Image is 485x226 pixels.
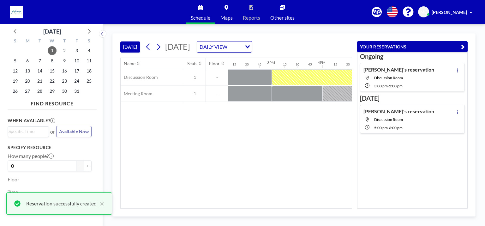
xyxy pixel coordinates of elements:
span: Monday, October 6, 2025 [23,56,32,65]
label: Type [8,189,18,195]
div: 45 [258,62,261,66]
span: Tuesday, October 14, 2025 [35,66,44,75]
span: Friday, October 10, 2025 [72,56,81,65]
span: Friday, October 3, 2025 [72,46,81,55]
span: - [206,91,228,97]
span: Meeting Room [121,91,153,97]
h4: [PERSON_NAME]'s reservation [363,66,434,73]
span: Sunday, October 12, 2025 [11,66,20,75]
span: Wednesday, October 29, 2025 [48,87,57,96]
span: Maps [220,15,233,20]
span: Sunday, October 26, 2025 [11,87,20,96]
span: Monday, October 20, 2025 [23,77,32,85]
span: Monday, October 13, 2025 [23,66,32,75]
div: T [58,37,70,46]
div: Search for option [197,41,252,52]
div: F [70,37,83,46]
button: + [84,160,92,171]
span: MC [420,9,427,15]
div: 3PM [267,60,275,65]
div: W [46,37,58,46]
span: Wednesday, October 22, 2025 [48,77,57,85]
span: Saturday, October 25, 2025 [85,77,93,85]
div: Reservation successfully created [26,200,97,207]
label: Floor [8,176,19,183]
span: or [50,129,55,135]
span: 5:00 PM [374,125,388,130]
img: organization-logo [10,6,23,18]
button: close [97,200,104,207]
div: 15 [333,62,337,66]
button: Available Now [56,126,92,137]
div: S [83,37,95,46]
div: [DATE] [43,27,61,36]
span: 1 [184,91,206,97]
button: [DATE] [120,41,140,53]
span: 6:00 PM [389,125,403,130]
h4: [PERSON_NAME]'s reservation [363,108,434,115]
input: Search for option [229,43,241,51]
span: Friday, October 24, 2025 [72,77,81,85]
div: Name [124,61,135,66]
h3: Ongoing [360,53,465,60]
span: Reports [243,15,260,20]
span: Discussion Room [374,75,403,80]
span: Wednesday, October 8, 2025 [48,56,57,65]
span: - [206,74,228,80]
div: 30 [245,62,249,66]
span: Monday, October 27, 2025 [23,87,32,96]
div: M [21,37,34,46]
span: Saturday, October 4, 2025 [85,46,93,55]
span: Schedule [191,15,210,20]
span: 5:00 PM [389,84,403,88]
span: Sunday, October 19, 2025 [11,77,20,85]
span: Friday, October 31, 2025 [72,87,81,96]
span: [DATE] [165,42,190,51]
div: 4PM [318,60,326,65]
span: Other sites [270,15,295,20]
div: Search for option [8,127,49,136]
div: Seats [187,61,197,66]
span: - [388,125,389,130]
div: S [9,37,21,46]
span: Thursday, October 23, 2025 [60,77,69,85]
span: Thursday, October 2, 2025 [60,46,69,55]
div: T [34,37,46,46]
h3: Specify resource [8,145,92,150]
span: [PERSON_NAME] [432,9,467,15]
div: 45 [308,62,312,66]
span: - [388,84,389,88]
span: Sunday, October 5, 2025 [11,56,20,65]
div: 15 [283,62,287,66]
span: Wednesday, October 1, 2025 [48,46,57,55]
span: Thursday, October 16, 2025 [60,66,69,75]
span: Wednesday, October 15, 2025 [48,66,57,75]
h3: [DATE] [360,94,465,102]
button: YOUR RESERVATIONS [357,41,468,52]
label: How many people? [8,153,54,159]
span: 3:00 PM [374,84,388,88]
span: Tuesday, October 7, 2025 [35,56,44,65]
span: Thursday, October 30, 2025 [60,87,69,96]
span: Thursday, October 9, 2025 [60,56,69,65]
span: Available Now [59,129,89,134]
div: Floor [209,61,220,66]
button: - [76,160,84,171]
span: Discussion Room [374,117,403,122]
h4: FIND RESOURCE [8,98,97,107]
span: 1 [184,74,206,80]
span: DAILY VIEW [198,43,229,51]
span: Tuesday, October 21, 2025 [35,77,44,85]
input: Search for option [9,128,45,135]
div: 30 [296,62,299,66]
span: Friday, October 17, 2025 [72,66,81,75]
div: 15 [232,62,236,66]
span: Saturday, October 18, 2025 [85,66,93,75]
span: Discussion Room [121,74,158,80]
span: Tuesday, October 28, 2025 [35,87,44,96]
span: Saturday, October 11, 2025 [85,56,93,65]
div: 30 [346,62,350,66]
